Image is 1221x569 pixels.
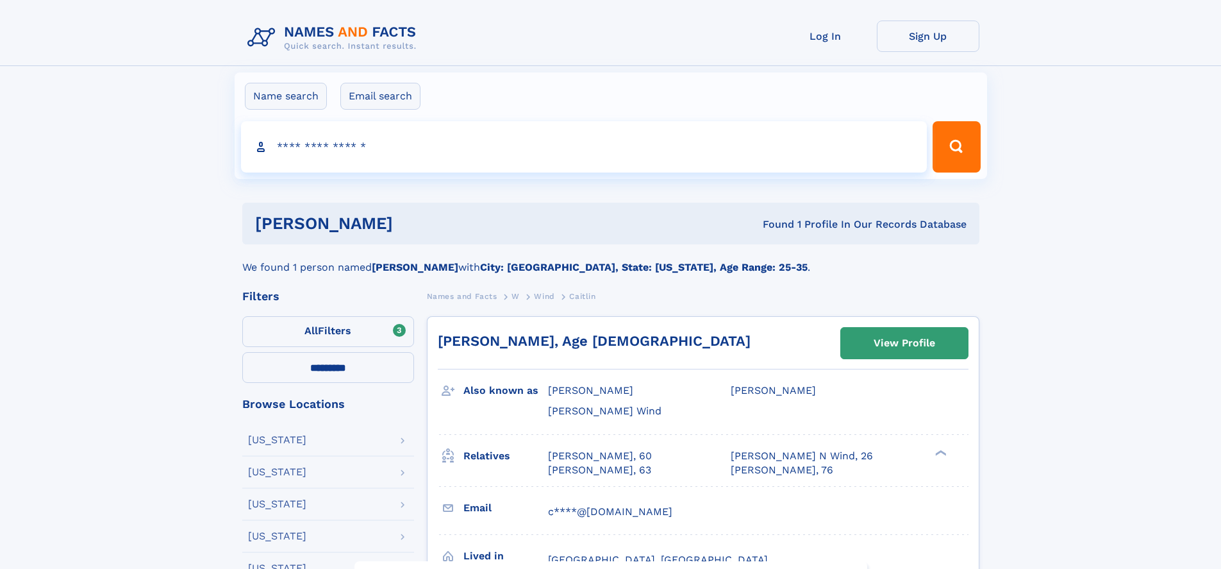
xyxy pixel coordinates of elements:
[438,333,751,349] a: [PERSON_NAME], Age [DEMOGRAPHIC_DATA]
[463,445,548,467] h3: Relatives
[569,292,595,301] span: Caitlin
[242,316,414,347] label: Filters
[463,497,548,519] h3: Email
[242,244,979,275] div: We found 1 person named with .
[245,83,327,110] label: Name search
[933,121,980,173] button: Search Button
[242,398,414,410] div: Browse Locations
[340,83,420,110] label: Email search
[534,292,554,301] span: Wind
[577,217,967,232] div: Found 1 Profile In Our Records Database
[534,288,554,304] a: Wind
[877,21,979,52] a: Sign Up
[255,216,578,232] h1: [PERSON_NAME]
[511,292,520,301] span: W
[548,554,768,566] span: [GEOGRAPHIC_DATA], [GEOGRAPHIC_DATA]
[932,448,947,457] div: ❯
[874,328,935,358] div: View Profile
[548,449,652,463] a: [PERSON_NAME], 60
[372,261,458,273] b: [PERSON_NAME]
[242,21,427,55] img: Logo Names and Facts
[774,21,877,52] a: Log In
[463,380,548,402] h3: Also known as
[841,328,968,359] a: View Profile
[731,449,873,463] a: [PERSON_NAME] N Wind, 26
[480,261,808,273] b: City: [GEOGRAPHIC_DATA], State: [US_STATE], Age Range: 25-35
[731,384,816,396] span: [PERSON_NAME]
[248,435,306,445] div: [US_STATE]
[248,467,306,477] div: [US_STATE]
[511,288,520,304] a: W
[248,531,306,541] div: [US_STATE]
[242,291,414,302] div: Filters
[548,405,661,417] span: [PERSON_NAME] Wind
[427,288,497,304] a: Names and Facts
[248,499,306,509] div: [US_STATE]
[463,545,548,567] h3: Lived in
[304,325,318,337] span: All
[548,384,633,396] span: [PERSON_NAME]
[548,463,651,477] a: [PERSON_NAME], 63
[241,121,927,173] input: search input
[731,463,833,477] a: [PERSON_NAME], 76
